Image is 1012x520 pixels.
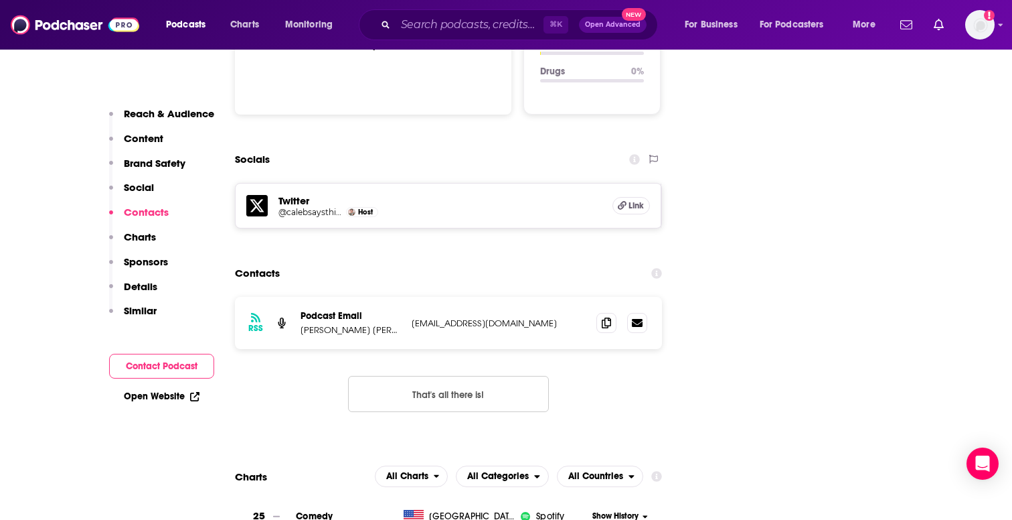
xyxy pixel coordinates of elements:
h2: Categories [456,466,549,487]
span: All Charts [386,472,428,481]
button: Content [109,132,163,157]
h2: Socials [235,147,270,172]
h5: Twitter [278,194,602,207]
span: Host [358,208,373,216]
button: Charts [109,231,156,255]
p: Sponsors [124,255,168,268]
p: Brand Safety [124,157,185,170]
p: Reach & Audience [124,107,214,120]
div: Open Intercom Messenger [966,448,999,480]
button: open menu [375,466,448,487]
h2: Platforms [375,466,448,487]
img: Podchaser - Follow, Share and Rate Podcasts [11,12,139,38]
p: Contacts [124,206,169,218]
span: New [622,8,646,21]
button: open menu [456,466,549,487]
p: Podcast Email [301,310,401,322]
button: Social [109,181,154,206]
img: Caleb Hearon [348,208,355,216]
button: open menu [157,14,223,36]
h2: Charts [235,470,267,483]
button: Show profile menu [965,10,995,40]
span: Link [628,200,644,211]
span: ⌘ K [543,16,568,34]
p: Details [124,280,157,293]
button: Contact Podcast [109,354,214,379]
span: Charts [230,15,259,34]
p: 0 % [631,66,644,77]
button: open menu [751,14,843,36]
h3: RSS [248,323,263,334]
p: Content [124,132,163,145]
input: Search podcasts, credits, & more... [396,14,543,36]
a: Link [612,197,650,214]
span: Open Advanced [585,21,641,28]
a: Show notifications dropdown [928,13,949,36]
button: open menu [276,14,350,36]
a: @calebsaysthings [278,207,343,217]
button: open menu [675,14,754,36]
p: [EMAIL_ADDRESS][DOMAIN_NAME] [412,318,586,329]
span: For Business [685,15,738,34]
button: Brand Safety [109,157,185,182]
span: For Podcasters [760,15,824,34]
span: Logged in as lilynwalker [965,10,995,40]
img: User Profile [965,10,995,40]
button: Sponsors [109,255,168,280]
a: Open Website [124,391,199,402]
button: open menu [843,14,892,36]
span: Monitoring [285,15,333,34]
p: [PERSON_NAME] [PERSON_NAME] [301,324,401,336]
div: Search podcasts, credits, & more... [371,9,671,40]
a: Show notifications dropdown [895,13,918,36]
span: All Countries [568,472,623,481]
text: Weapons [353,40,394,51]
p: Social [124,181,154,194]
span: All Categories [467,472,529,481]
button: open menu [557,466,643,487]
button: Open AdvancedNew [579,17,647,33]
h2: Countries [557,466,643,487]
a: Charts [222,14,267,36]
button: Nothing here. [348,376,549,412]
span: Podcasts [166,15,205,34]
button: Details [109,280,157,305]
button: Contacts [109,206,169,231]
p: Similar [124,304,157,317]
span: More [853,15,875,34]
p: Charts [124,231,156,243]
h2: Contacts [235,261,280,286]
p: Drugs [540,66,620,77]
button: Similar [109,304,157,329]
button: Reach & Audience [109,107,214,132]
svg: Add a profile image [984,10,995,21]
